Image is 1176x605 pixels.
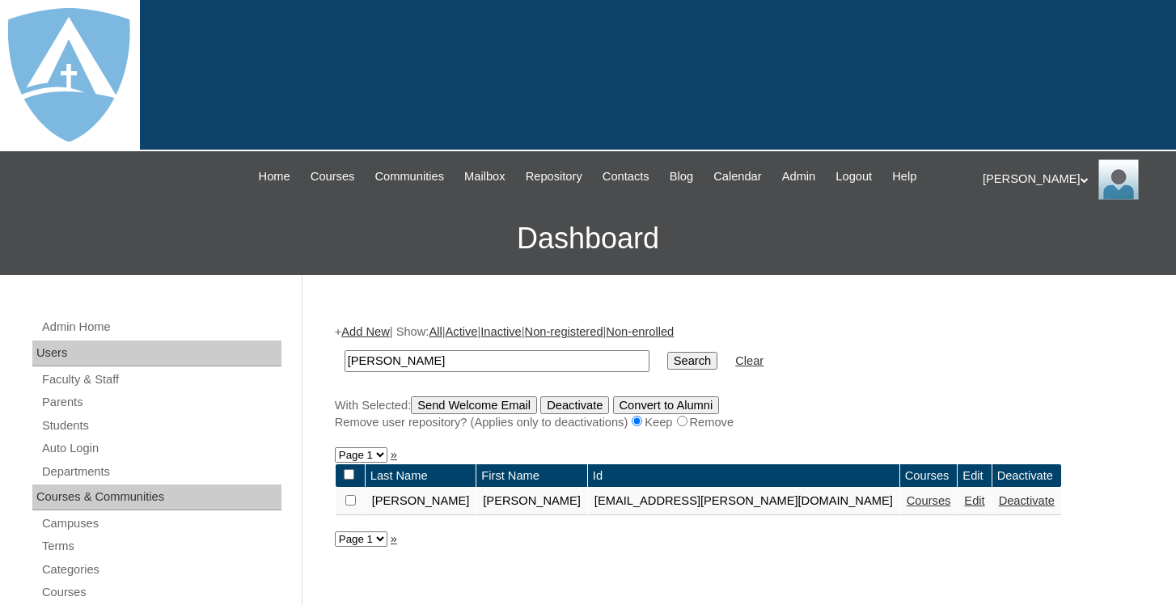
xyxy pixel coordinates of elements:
td: Id [588,464,899,488]
a: Add New [341,325,389,338]
a: Courses [907,494,951,507]
td: Edit [958,464,991,488]
div: With Selected: [335,396,1136,431]
span: Calendar [713,167,761,186]
a: Home [251,167,298,186]
img: Thomas Lambert [1098,159,1139,200]
a: Repository [518,167,590,186]
input: Deactivate [540,396,609,414]
a: Admin [774,167,824,186]
a: Communities [366,167,452,186]
a: Parents [40,392,281,412]
td: Courses [900,464,958,488]
h3: Dashboard [8,202,1168,275]
input: Send Welcome Email [411,396,537,414]
a: Students [40,416,281,436]
td: Last Name [366,464,476,488]
a: » [391,532,397,545]
input: Search [667,352,717,370]
a: Auto Login [40,438,281,459]
a: Faculty & Staff [40,370,281,390]
td: [EMAIL_ADDRESS][PERSON_NAME][DOMAIN_NAME] [588,488,899,515]
a: » [391,448,397,461]
a: Mailbox [456,167,514,186]
span: Admin [782,167,816,186]
span: Repository [526,167,582,186]
td: Deactivate [992,464,1061,488]
a: Categories [40,560,281,580]
div: Remove user repository? (Applies only to deactivations) Keep Remove [335,414,1136,431]
a: Admin Home [40,317,281,337]
td: [PERSON_NAME] [476,488,587,515]
span: Contacts [603,167,649,186]
a: Help [884,167,924,186]
a: Courses [302,167,363,186]
a: Departments [40,462,281,482]
a: All [429,325,442,338]
span: Communities [374,167,444,186]
div: Courses & Communities [32,484,281,510]
div: [PERSON_NAME] [983,159,1160,200]
a: Active [446,325,478,338]
a: Deactivate [999,494,1055,507]
input: Search [345,350,649,372]
span: Home [259,167,290,186]
span: Courses [311,167,355,186]
a: Calendar [705,167,769,186]
a: Edit [964,494,984,507]
span: Mailbox [464,167,506,186]
span: Logout [835,167,872,186]
div: Users [32,341,281,366]
a: Courses [40,582,281,603]
span: Help [892,167,916,186]
a: Logout [827,167,880,186]
a: Blog [662,167,701,186]
img: logo-white.png [8,8,130,142]
span: Blog [670,167,693,186]
input: Convert to Alumni [613,396,720,414]
td: First Name [476,464,587,488]
a: Contacts [594,167,658,186]
a: Inactive [480,325,522,338]
a: Non-registered [525,325,603,338]
a: Campuses [40,514,281,534]
a: Non-enrolled [606,325,674,338]
a: Terms [40,536,281,556]
td: [PERSON_NAME] [366,488,476,515]
a: Clear [735,354,764,367]
div: + | Show: | | | | [335,324,1136,430]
